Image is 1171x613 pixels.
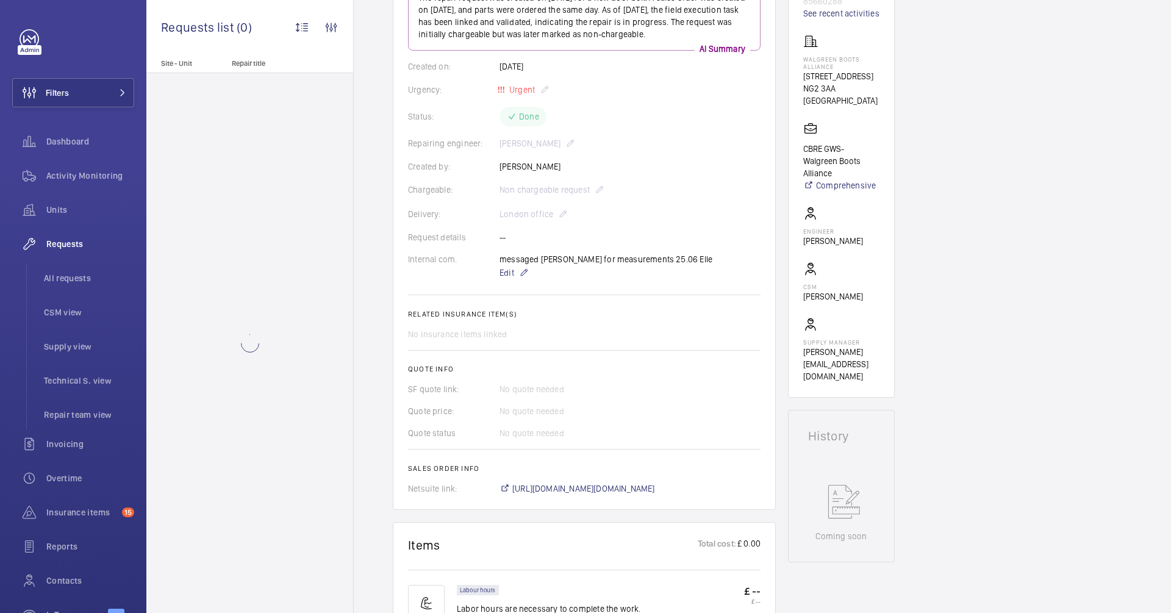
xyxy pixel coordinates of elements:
[44,340,134,353] span: Supply view
[695,43,750,55] p: AI Summary
[803,228,863,235] p: Engineer
[161,20,237,35] span: Requests list
[46,540,134,553] span: Reports
[408,537,440,553] h1: Items
[44,375,134,387] span: Technical S. view
[803,235,863,247] p: [PERSON_NAME]
[46,135,134,148] span: Dashboard
[44,409,134,421] span: Repair team view
[408,464,761,473] h2: Sales order info
[44,272,134,284] span: All requests
[46,472,134,484] span: Overtime
[44,306,134,318] span: CSM view
[500,482,655,495] a: [URL][DOMAIN_NAME][DOMAIN_NAME]
[146,59,227,68] p: Site - Unit
[698,537,736,553] p: Total cost:
[46,506,117,518] span: Insurance items
[46,87,69,99] span: Filters
[803,179,879,192] a: Comprehensive
[744,585,761,598] p: £ --
[46,238,134,250] span: Requests
[808,430,875,442] h1: History
[803,70,879,82] p: [STREET_ADDRESS]
[803,7,879,20] a: See recent activities
[12,78,134,107] button: Filters
[736,537,761,553] p: £ 0.00
[408,310,761,318] h2: Related insurance item(s)
[803,56,879,70] p: Walgreen Boots Alliance
[46,438,134,450] span: Invoicing
[803,143,879,179] p: CBRE GWS- Walgreen Boots Alliance
[46,170,134,182] span: Activity Monitoring
[46,575,134,587] span: Contacts
[122,507,134,517] span: 15
[803,346,879,382] p: [PERSON_NAME][EMAIL_ADDRESS][DOMAIN_NAME]
[803,339,879,346] p: Supply manager
[815,530,867,542] p: Coming soon
[744,598,761,605] p: £ --
[460,588,496,592] p: Labour hours
[500,267,514,279] span: Edit
[46,204,134,216] span: Units
[803,283,863,290] p: CSM
[408,365,761,373] h2: Quote info
[512,482,655,495] span: [URL][DOMAIN_NAME][DOMAIN_NAME]
[232,59,312,68] p: Repair title
[803,290,863,303] p: [PERSON_NAME]
[803,82,879,107] p: NG2 3AA [GEOGRAPHIC_DATA]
